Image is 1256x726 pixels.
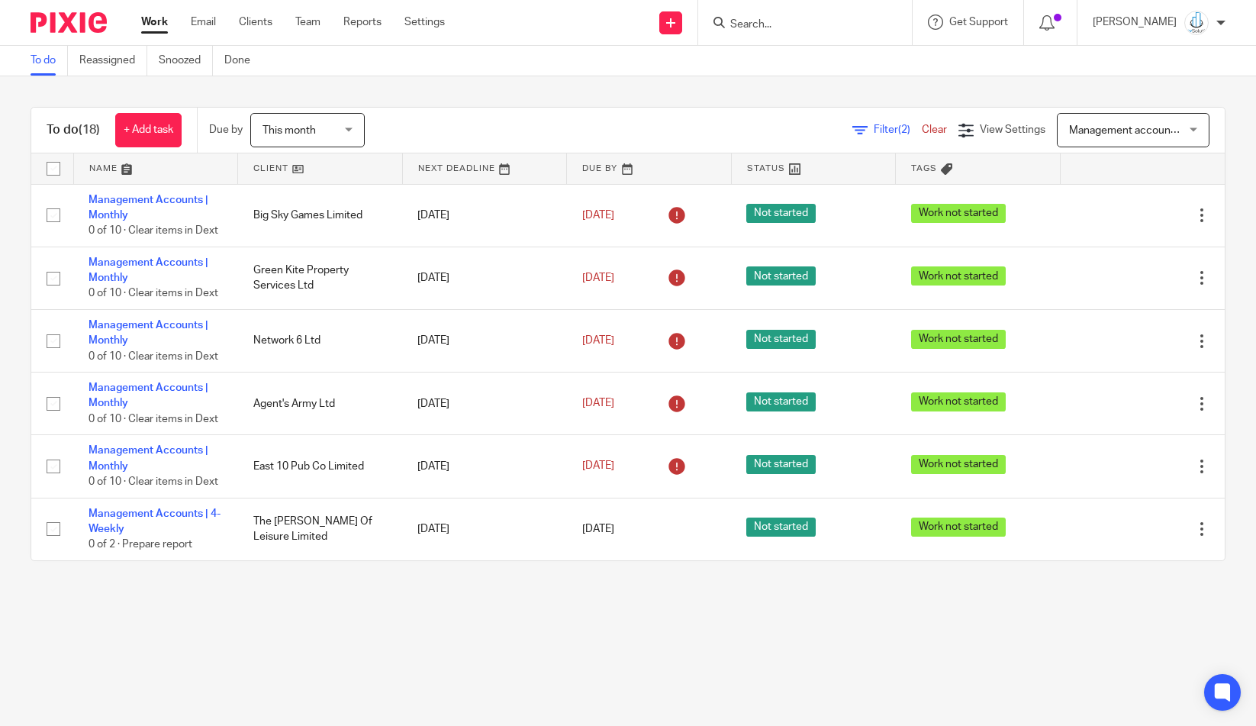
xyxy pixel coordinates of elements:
span: Tags [911,164,937,173]
span: Work not started [911,330,1006,349]
a: Done [224,46,262,76]
td: [DATE] [402,498,567,560]
td: Green Kite Property Services Ltd [238,247,403,309]
td: [DATE] [402,373,567,435]
td: Agent's Army Ltd [238,373,403,435]
a: Clients [239,15,272,30]
span: [DATE] [582,210,614,221]
span: Get Support [949,17,1008,27]
span: (2) [898,124,910,135]
span: Not started [746,330,816,349]
td: [DATE] [402,184,567,247]
a: Settings [404,15,445,30]
img: Logo_PNG.png [1184,11,1209,35]
td: [DATE] [402,247,567,309]
span: [DATE] [582,461,614,472]
span: [DATE] [582,398,614,409]
a: Clear [922,124,947,135]
img: Pixie [31,12,107,33]
span: Not started [746,266,816,286]
a: Management Accounts | Monthly [89,320,208,346]
span: Work not started [911,266,1006,286]
span: (18) [79,124,100,136]
a: Snoozed [159,46,213,76]
span: This month [262,125,316,136]
span: Not started [746,518,816,537]
td: The [PERSON_NAME] Of Leisure Limited [238,498,403,560]
span: 0 of 10 · Clear items in Dext [89,225,218,236]
a: To do [31,46,68,76]
span: [DATE] [582,273,614,283]
span: Work not started [911,204,1006,223]
a: Reports [343,15,382,30]
a: Team [295,15,320,30]
a: Reassigned [79,46,147,76]
span: Not started [746,392,816,411]
td: Big Sky Games Limited [238,184,403,247]
p: Due by [209,122,243,137]
span: Not started [746,455,816,474]
td: East 10 Pub Co Limited [238,435,403,498]
a: Management Accounts | Monthly [89,382,208,408]
input: Search [729,18,866,32]
a: Management Accounts | Monthly [89,195,208,221]
td: [DATE] [402,435,567,498]
span: Management accounts jobs [1069,125,1202,136]
span: Work not started [911,455,1006,474]
span: 0 of 10 · Clear items in Dext [89,476,218,487]
span: [DATE] [582,335,614,346]
a: Work [141,15,168,30]
p: [PERSON_NAME] [1093,15,1177,30]
a: Email [191,15,216,30]
td: [DATE] [402,309,567,372]
span: Work not started [911,518,1006,537]
span: Not started [746,204,816,223]
span: 0 of 2 · Prepare report [89,539,192,550]
a: + Add task [115,113,182,147]
span: View Settings [980,124,1045,135]
a: Management Accounts | Monthly [89,257,208,283]
a: Management Accounts | 4-Weekly [89,508,221,534]
h1: To do [47,122,100,138]
span: 0 of 10 · Clear items in Dext [89,414,218,424]
span: 0 of 10 · Clear items in Dext [89,289,218,299]
span: Filter [874,124,922,135]
a: Management Accounts | Monthly [89,445,208,471]
span: 0 of 10 · Clear items in Dext [89,351,218,362]
span: Work not started [911,392,1006,411]
td: Network 6 Ltd [238,309,403,372]
span: [DATE] [582,524,614,534]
